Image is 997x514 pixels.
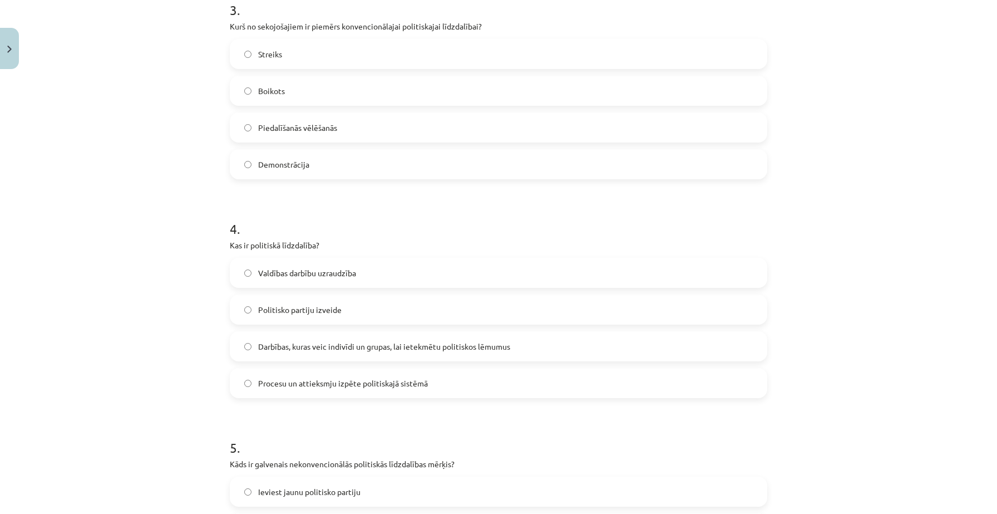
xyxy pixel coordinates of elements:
input: Demonstrācija [244,161,251,168]
input: Valdības darbību uzraudzība [244,270,251,277]
input: Ieviest jaunu politisko partiju [244,488,251,496]
span: Procesu un attieksmju izpēte politiskajā sistēmā [258,378,428,389]
p: Kurš no sekojošajiem ir piemērs konvencionālajai politiskajai līdzdalībai? [230,21,767,32]
input: Streiks [244,51,251,58]
span: Politisko partiju izveide [258,304,342,316]
p: Kas ir politiskā līdzdalība? [230,239,767,251]
span: Boikots [258,85,285,97]
span: Demonstrācija [258,159,309,170]
input: Boikots [244,87,251,95]
p: Kāds ir galvenais nekonvencionālās politiskās līdzdalības mērķis? [230,458,767,470]
h1: 5 . [230,420,767,455]
span: Ieviest jaunu politisko partiju [258,486,361,498]
input: Procesu un attieksmju izpēte politiskajā sistēmā [244,380,251,387]
img: icon-close-lesson-0947bae3869378f0d4975bcd49f059093ad1ed9edebbc8119c70593378902aed.svg [7,46,12,53]
span: Streiks [258,48,282,60]
h1: 4 . [230,202,767,236]
span: Valdības darbību uzraudzība [258,267,356,279]
input: Darbības, kuras veic indivīdi un grupas, lai ietekmētu politiskos lēmumus [244,343,251,350]
span: Piedalīšanās vēlēšanās [258,122,337,134]
span: Darbības, kuras veic indivīdi un grupas, lai ietekmētu politiskos lēmumus [258,341,510,353]
input: Politisko partiju izveide [244,306,251,314]
input: Piedalīšanās vēlēšanās [244,124,251,131]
